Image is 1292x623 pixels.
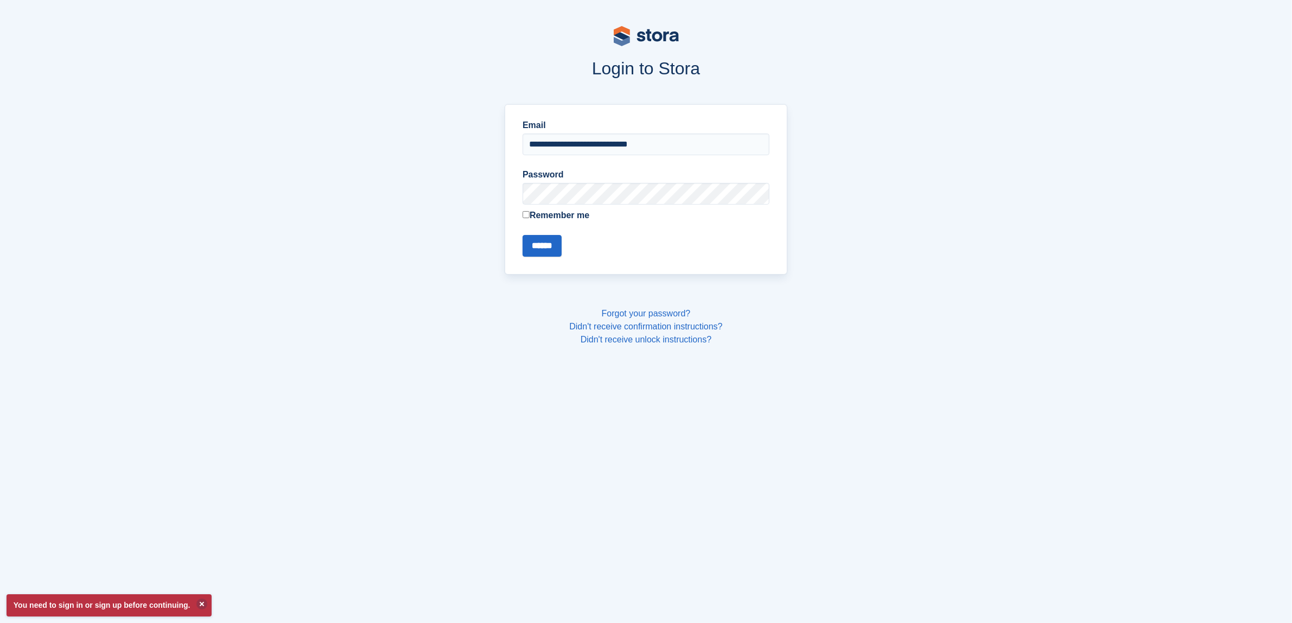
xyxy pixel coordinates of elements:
[523,119,769,132] label: Email
[523,168,769,181] label: Password
[523,209,769,222] label: Remember me
[7,594,212,616] p: You need to sign in or sign up before continuing.
[298,59,995,78] h1: Login to Stora
[569,322,722,331] a: Didn't receive confirmation instructions?
[614,26,679,46] img: stora-logo-53a41332b3708ae10de48c4981b4e9114cc0af31d8433b30ea865607fb682f29.svg
[581,335,711,344] a: Didn't receive unlock instructions?
[523,211,530,218] input: Remember me
[602,309,691,318] a: Forgot your password?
